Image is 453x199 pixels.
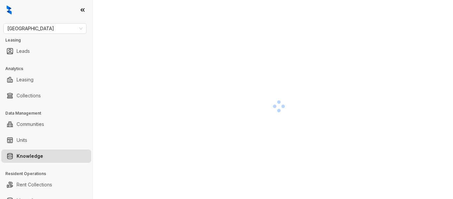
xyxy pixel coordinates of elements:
a: Rent Collections [17,178,52,191]
a: Communities [17,118,44,131]
span: Fairfield [7,24,83,34]
li: Collections [1,89,91,102]
a: Collections [17,89,41,102]
li: Leasing [1,73,91,86]
li: Units [1,134,91,147]
a: Units [17,134,27,147]
a: Leads [17,45,30,58]
h3: Analytics [5,66,93,72]
li: Communities [1,118,91,131]
li: Leads [1,45,91,58]
a: Leasing [17,73,33,86]
h3: Resident Operations [5,171,93,177]
li: Knowledge [1,149,91,163]
a: Knowledge [17,149,43,163]
li: Rent Collections [1,178,91,191]
h3: Data Management [5,110,93,116]
img: logo [7,5,12,15]
h3: Leasing [5,37,93,43]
